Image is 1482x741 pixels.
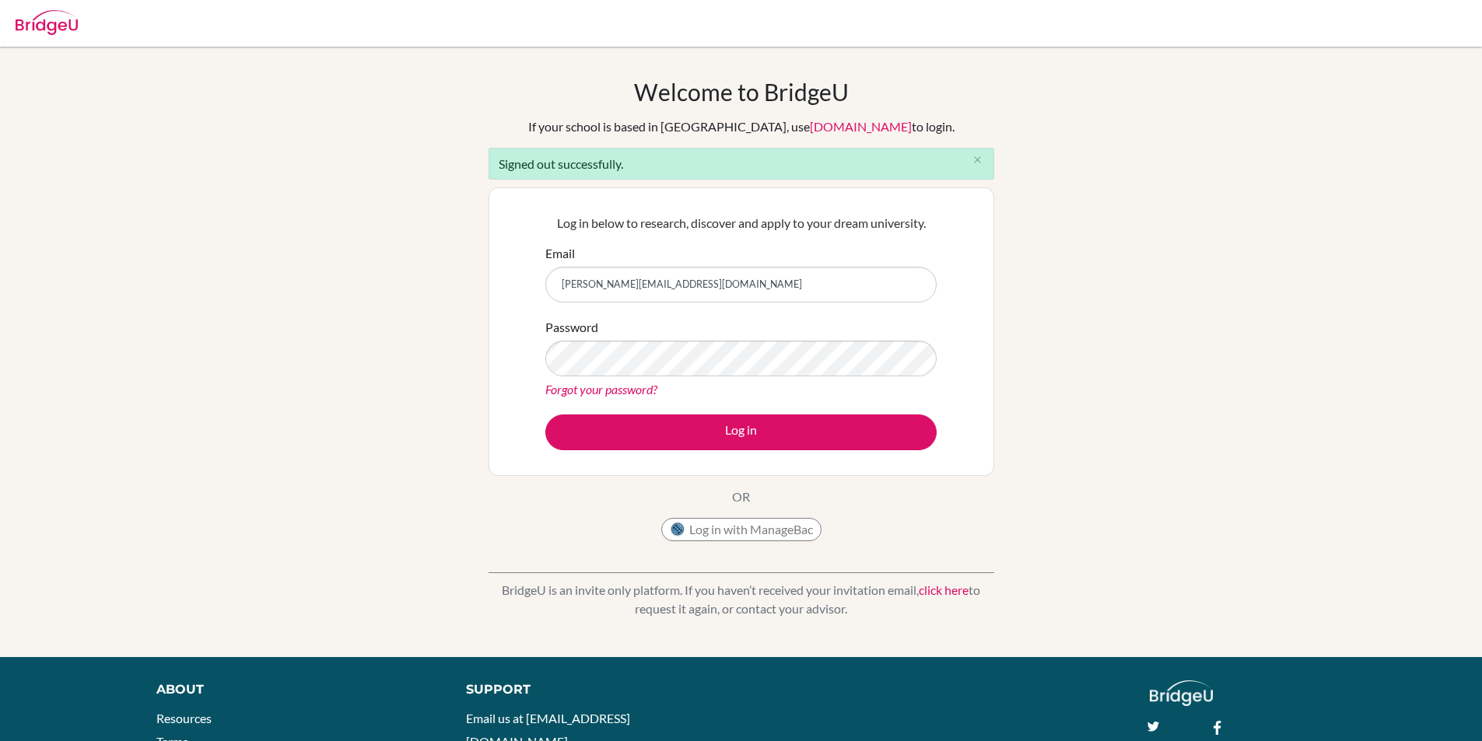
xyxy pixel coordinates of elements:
[156,680,431,699] div: About
[545,214,937,232] p: Log in below to research, discover and apply to your dream university.
[545,244,575,263] label: Email
[528,117,955,136] div: If your school is based in [GEOGRAPHIC_DATA], use to login.
[972,154,983,166] i: close
[545,414,937,450] button: Log in
[466,680,723,699] div: Support
[489,148,994,180] div: Signed out successfully.
[661,518,822,541] button: Log in with ManageBac
[810,119,912,134] a: [DOMAIN_NAME]
[732,488,750,506] p: OR
[489,581,994,618] p: BridgeU is an invite only platform. If you haven’t received your invitation email, to request it ...
[16,10,78,35] img: Bridge-U
[156,711,212,725] a: Resources
[1150,680,1213,706] img: logo_white@2x-f4f0deed5e89b7ecb1c2cc34c3e3d731f90f0f143d5ea2071677605dd97b5244.png
[919,582,969,597] a: click here
[545,382,657,397] a: Forgot your password?
[545,318,598,337] label: Password
[634,78,849,106] h1: Welcome to BridgeU
[962,149,993,172] button: Close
